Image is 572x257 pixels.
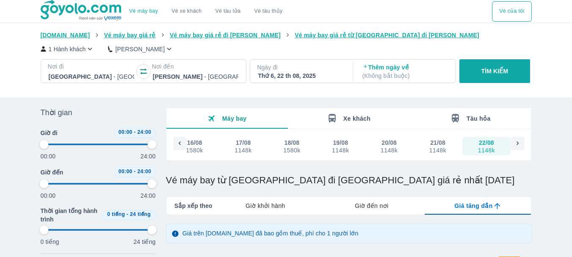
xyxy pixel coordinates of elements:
span: 0 tiếng [107,211,125,217]
span: Thời gian [41,108,72,118]
a: Vé tàu lửa [209,1,248,22]
p: 24:00 [141,152,156,160]
div: 1148k [381,147,398,154]
span: - [134,129,135,135]
div: choose transportation mode [122,1,289,22]
div: 1148k [429,147,446,154]
p: Nơi đến [152,62,239,71]
span: Vé máy bay giá rẻ từ [GEOGRAPHIC_DATA] đi [PERSON_NAME] [295,32,479,39]
div: 21/08 [430,138,445,147]
p: 00:00 [41,191,56,200]
span: Giờ khởi hành [246,202,285,210]
div: 22/08 [479,138,494,147]
p: Ngày đi [257,63,344,72]
div: 1580k [283,147,300,154]
div: 1148k [478,147,495,154]
span: Giờ đến nơi [355,202,388,210]
div: 1148k [332,147,349,154]
span: Sắp xếp theo [174,202,213,210]
span: Giờ đến [41,168,64,177]
h1: Vé máy bay từ [GEOGRAPHIC_DATA] đi [GEOGRAPHIC_DATA] giá rẻ nhất [DATE] [166,174,532,186]
span: Tàu hỏa [467,115,491,122]
div: lab API tabs example [212,197,531,215]
span: 00:00 [119,129,133,135]
span: Vé máy bay giá rẻ [104,32,156,39]
div: 16/08 [187,138,202,147]
p: 24 tiếng [133,238,155,246]
span: - [134,169,135,174]
div: scrollable day and price [25,137,349,155]
button: 1 Hành khách [41,44,95,53]
p: Nơi đi [48,62,135,71]
span: Máy bay [222,115,247,122]
div: 1580k [186,147,203,154]
span: Vé máy bay giá rẻ đi [PERSON_NAME] [170,32,281,39]
span: 00:00 [119,169,133,174]
p: Thêm ngày về [362,63,448,80]
a: Vé máy bay [129,8,158,14]
p: 00:00 [41,152,56,160]
div: 17/08 [236,138,251,147]
span: - [127,211,128,217]
div: Thứ 6, 22 th 08, 2025 [258,72,343,80]
span: 24:00 [137,169,151,174]
span: Thời gian tổng hành trình [41,207,99,224]
button: Vé của tôi [492,1,531,22]
p: [PERSON_NAME] [115,45,165,53]
p: 0 tiếng [41,238,59,246]
p: Giá trên [DOMAIN_NAME] đã bao gồm thuế, phí cho 1 người lớn [182,229,359,238]
span: Giờ đi [41,129,58,137]
div: 18/08 [285,138,300,147]
button: [PERSON_NAME] [108,44,174,53]
p: ( Không bắt buộc ) [362,72,448,80]
div: 20/08 [381,138,397,147]
p: TÌM KIẾM [481,67,508,75]
span: Xe khách [343,115,370,122]
button: Vé tàu thủy [247,1,289,22]
nav: breadcrumb [41,31,532,39]
span: [DOMAIN_NAME] [41,32,90,39]
span: 24:00 [137,129,151,135]
a: Vé xe khách [171,8,202,14]
span: Giá tăng dần [454,202,492,210]
p: 1 Hành khách [49,45,86,53]
div: 19/08 [333,138,348,147]
span: 24 tiếng [130,211,151,217]
div: choose transportation mode [492,1,531,22]
button: TÌM KIẾM [459,59,530,83]
p: 24:00 [141,191,156,200]
div: 1148k [235,147,251,154]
